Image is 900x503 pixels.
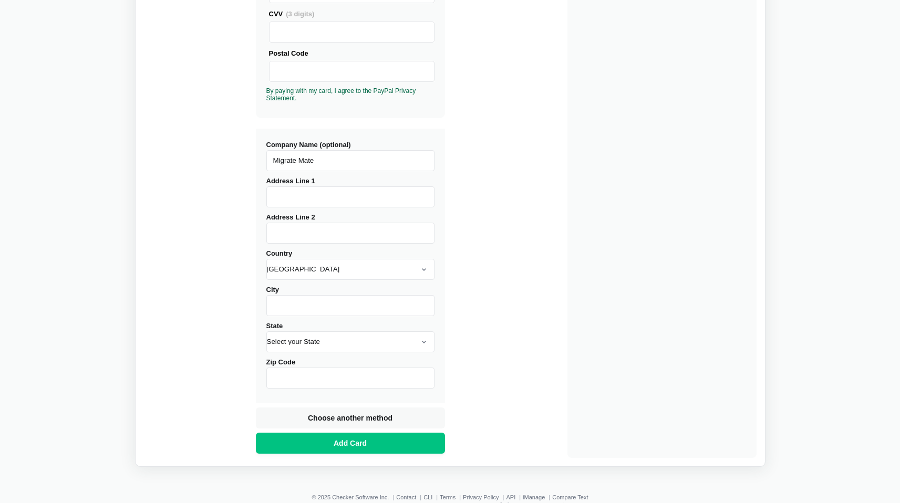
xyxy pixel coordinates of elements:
[266,150,435,171] input: Company Name (optional)
[423,494,432,500] a: CLI
[266,358,435,389] label: Zip Code
[396,494,416,500] a: Contact
[266,259,435,280] select: Country
[266,213,435,244] label: Address Line 2
[506,494,515,500] a: API
[266,368,435,389] input: Zip Code
[552,494,588,500] a: Compare Text
[266,249,435,280] label: Country
[523,494,545,500] a: iManage
[266,177,435,207] label: Address Line 1
[256,433,445,454] button: Add Card
[266,87,416,102] a: By paying with my card, I agree to the PayPal Privacy Statement.
[274,22,430,42] iframe: Secure Credit Card Frame - CVV
[266,331,435,352] select: State
[440,494,456,500] a: Terms
[286,10,314,18] span: (3 digits)
[266,295,435,316] input: City
[266,223,435,244] input: Address Line 2
[269,48,435,59] div: Postal Code
[306,413,395,423] span: Choose another method
[266,141,435,171] label: Company Name (optional)
[266,322,435,352] label: State
[269,8,435,19] div: CVV
[266,286,435,316] label: City
[274,61,430,81] iframe: Secure Credit Card Frame - Postal Code
[256,407,445,428] button: Choose another method
[266,186,435,207] input: Address Line 1
[463,494,499,500] a: Privacy Policy
[312,494,396,500] li: © 2025 Checker Software Inc.
[332,438,369,448] span: Add Card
